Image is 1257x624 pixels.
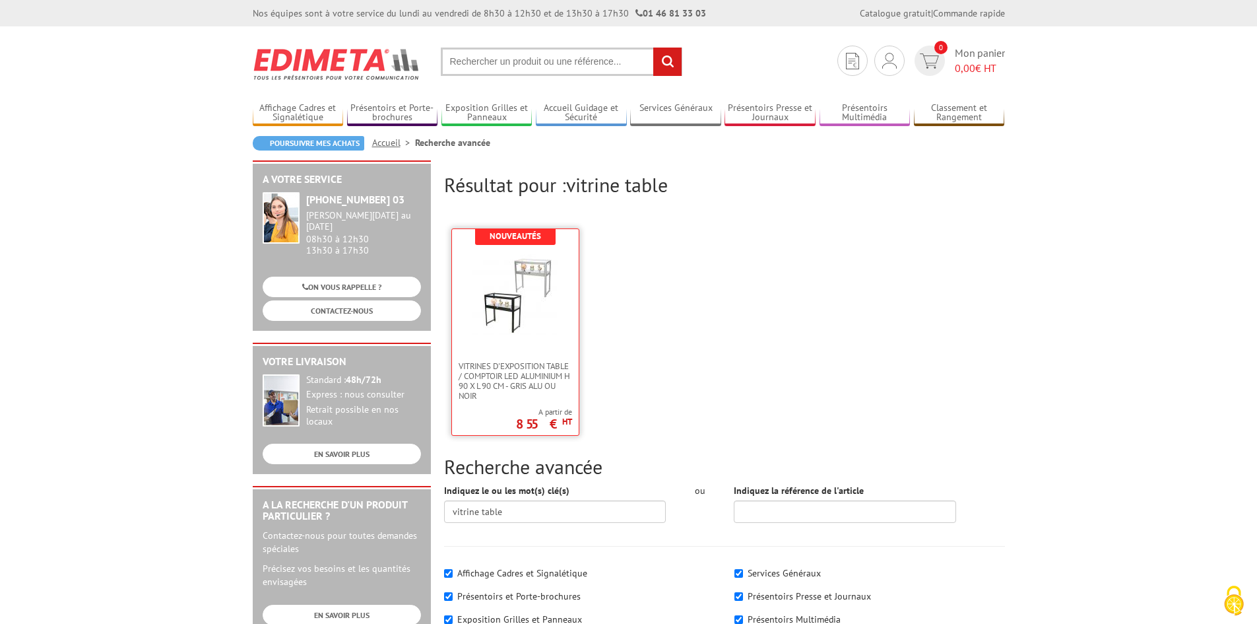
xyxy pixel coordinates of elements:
label: Présentoirs Presse et Journaux [748,590,871,602]
input: Exposition Grilles et Panneaux [444,615,453,624]
span: vitrine table [566,172,668,197]
input: Rechercher un produit ou une référence... [441,48,682,76]
button: Cookies (fenêtre modale) [1211,579,1257,624]
sup: HT [562,416,572,427]
img: devis rapide [920,53,939,69]
strong: 48h/72h [346,374,381,386]
input: Présentoirs Presse et Journaux [734,592,743,601]
span: Vitrines d'exposition table / comptoir LED Aluminium H 90 x L 90 cm - Gris Alu ou Noir [459,361,572,401]
label: Services Généraux [748,567,821,579]
div: Nos équipes sont à votre service du lundi au vendredi de 8h30 à 12h30 et de 13h30 à 17h30 [253,7,706,20]
label: Présentoirs et Porte-brochures [457,590,581,602]
img: widget-livraison.jpg [263,374,300,427]
p: Précisez vos besoins et les quantités envisagées [263,562,421,588]
img: devis rapide [846,53,859,69]
img: widget-service.jpg [263,192,300,244]
li: Recherche avancée [415,136,490,149]
a: Présentoirs Multimédia [820,102,911,124]
a: Vitrines d'exposition table / comptoir LED Aluminium H 90 x L 90 cm - Gris Alu ou Noir [452,361,579,401]
span: A partir de [516,407,572,417]
div: [PERSON_NAME][DATE] au [DATE] [306,210,421,232]
h2: Recherche avancée [444,456,1005,477]
input: Présentoirs Multimédia [734,615,743,624]
a: Commande rapide [933,7,1005,19]
div: Standard : [306,374,421,386]
label: Affichage Cadres et Signalétique [457,567,587,579]
a: Affichage Cadres et Signalétique [253,102,344,124]
b: Nouveautés [490,230,541,242]
label: Indiquez le ou les mot(s) clé(s) [444,484,569,497]
div: | [860,7,1005,20]
span: Mon panier [955,46,1005,76]
h2: A votre service [263,174,421,186]
h2: Résultat pour : [444,174,1005,195]
input: Services Généraux [734,569,743,578]
a: Présentoirs Presse et Journaux [725,102,816,124]
div: Retrait possible en nos locaux [306,404,421,428]
a: devis rapide 0 Mon panier 0,00€ HT [911,46,1005,76]
strong: 01 46 81 33 03 [635,7,706,19]
label: Indiquez la référence de l'article [734,484,864,497]
input: rechercher [653,48,682,76]
input: Présentoirs et Porte-brochures [444,592,453,601]
strong: [PHONE_NUMBER] 03 [306,193,404,206]
a: Poursuivre mes achats [253,136,364,151]
a: ON VOUS RAPPELLE ? [263,277,421,297]
a: Présentoirs et Porte-brochures [347,102,438,124]
img: Edimeta [253,40,421,88]
div: Express : nous consulter [306,389,421,401]
span: € HT [955,61,1005,76]
h2: Votre livraison [263,356,421,368]
a: Exposition Grilles et Panneaux [441,102,532,124]
a: EN SAVOIR PLUS [263,444,421,464]
a: Classement et Rangement [914,102,1005,124]
span: 0,00 [955,61,975,75]
span: 0 [934,41,948,54]
a: Catalogue gratuit [860,7,931,19]
h2: A la recherche d'un produit particulier ? [263,499,421,522]
input: Affichage Cadres et Signalétique [444,569,453,578]
a: Services Généraux [630,102,721,124]
div: ou [686,484,714,497]
a: Accueil [372,137,415,149]
p: 855 € [516,420,572,428]
img: devis rapide [882,53,897,69]
a: Accueil Guidage et Sécurité [536,102,627,124]
img: Cookies (fenêtre modale) [1217,584,1250,617]
div: 08h30 à 12h30 13h30 à 17h30 [306,210,421,256]
p: Contactez-nous pour toutes demandes spéciales [263,529,421,555]
img: Vitrines d'exposition table / comptoir LED Aluminium H 90 x L 90 cm - Gris Alu ou Noir [472,249,558,335]
a: CONTACTEZ-NOUS [263,300,421,321]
